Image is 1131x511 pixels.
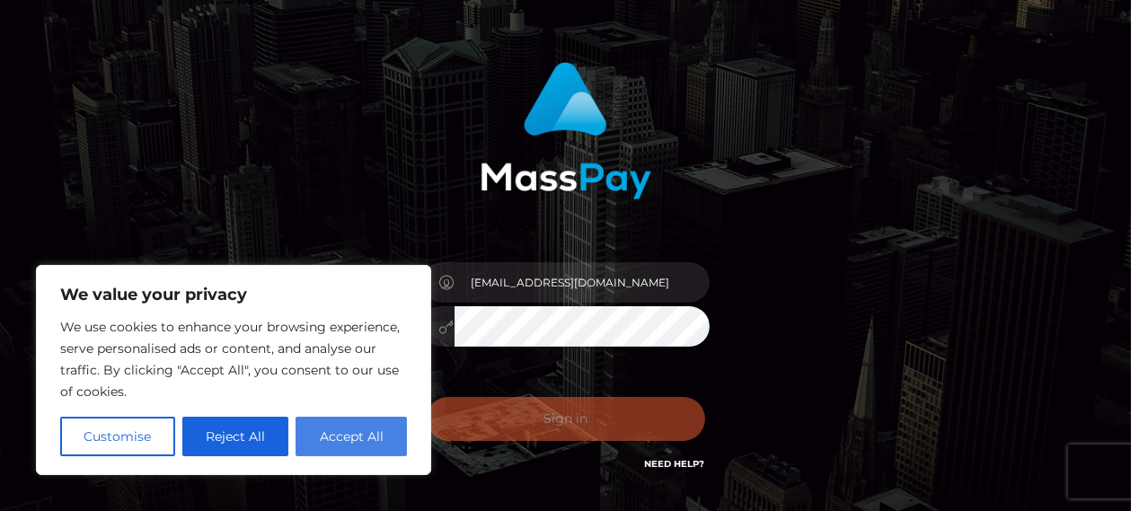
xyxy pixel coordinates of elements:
[645,458,705,470] a: Need Help?
[481,62,651,199] img: MassPay Login
[455,262,710,303] input: Username...
[60,417,175,456] button: Customise
[60,284,407,305] p: We value your privacy
[36,265,431,475] div: We value your privacy
[60,316,407,402] p: We use cookies to enhance your browsing experience, serve personalised ads or content, and analys...
[182,417,289,456] button: Reject All
[296,417,407,456] button: Accept All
